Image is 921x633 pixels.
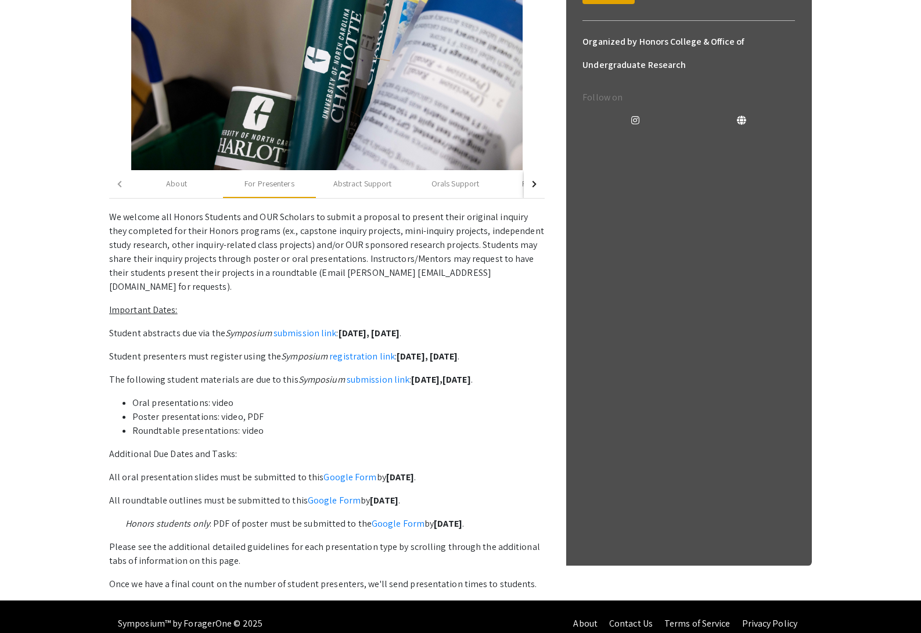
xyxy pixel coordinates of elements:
p: All roundtable outlines must be submitted to this by . [109,494,545,508]
a: Contact Us [609,617,653,630]
iframe: Chat [9,581,49,624]
p: We welcome all Honors Students and OUR Scholars to submit a proposal to present their original in... [109,210,545,294]
p: All oral presentation slides must be submitted to this by . [109,470,545,484]
div: About [166,178,187,190]
em: Symposium [281,350,328,362]
em: Symposium [298,373,345,386]
p: Student abstracts due via the : . [109,326,545,340]
a: Privacy Policy [742,617,797,630]
a: About [573,617,598,630]
a: Google Form [372,517,424,530]
p: : PDF of poster must be submitted to the by . [109,517,545,531]
a: Google Form [308,494,361,506]
a: Terms of Service [664,617,731,630]
li: Poster presentations: video, PDF [132,410,545,424]
strong: [DATE] [434,517,462,530]
strong: [DATE] [371,327,400,339]
p: Follow on [582,91,795,105]
div: Orals Support [431,178,479,190]
p: Once we have a final count on the number of student presenters, we'll send presentation times to ... [109,577,545,591]
strong: [DATE], [397,350,428,362]
p: The following student materials are due to this : . [109,373,545,387]
strong: [DATE], [411,373,442,386]
span: Oral presentations: video [132,397,234,409]
u: Important Dates: [109,304,178,316]
div: For Presenters [244,178,294,190]
li: Roundtable presentations: video [132,424,545,438]
div: Abstract Support [333,178,392,190]
strong: [DATE] [370,494,398,506]
p: Student presenters must register using the : . [109,350,545,364]
a: submission link [274,327,337,339]
strong: [DATE] [442,373,471,386]
p: Please see the additional detailed guidelines for each presentation type by scrolling through the... [109,540,545,568]
strong: [DATE] [386,471,415,483]
em: Symposium [225,327,272,339]
h6: Organized by Honors College & Office of Undergraduate Research [582,30,795,77]
a: submission link [347,373,410,386]
strong: [DATE], [339,327,370,339]
p: Additional Due Dates and Tasks: [109,447,545,461]
strong: [DATE] [430,350,458,362]
a: registration link [329,350,395,362]
div: Poster Support [522,178,574,190]
em: Honors students only [125,517,210,530]
a: Google Form [323,471,376,483]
